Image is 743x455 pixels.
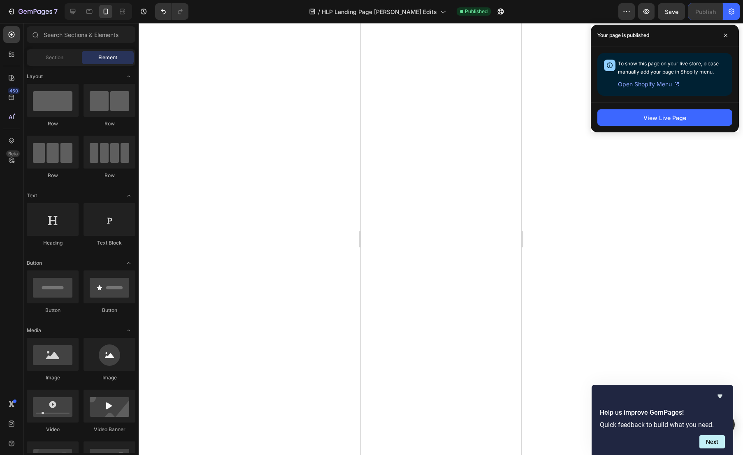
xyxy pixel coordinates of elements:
div: Video [27,426,79,433]
div: View Live Page [643,113,686,122]
h2: Help us improve GemPages! [600,408,725,418]
iframe: Design area [361,23,521,455]
span: Save [665,8,678,15]
button: Publish [688,3,723,20]
div: Text Block [84,239,135,247]
button: Hide survey [715,391,725,401]
span: Media [27,327,41,334]
span: Open Shopify Menu [618,79,672,89]
span: / [318,7,320,16]
span: Toggle open [122,324,135,337]
div: Beta [6,150,20,157]
span: HLP Landing Page [PERSON_NAME] Edits [322,7,437,16]
div: Heading [27,239,79,247]
button: Next question [699,435,725,448]
input: Search Sections & Elements [27,26,135,43]
span: Button [27,259,42,267]
div: Publish [695,7,716,16]
span: Published [465,8,488,15]
span: Text [27,192,37,199]
div: 450 [8,88,20,94]
div: Image [27,374,79,381]
div: Help us improve GemPages! [600,391,725,448]
p: Your page is published [597,31,649,39]
div: Button [27,307,79,314]
span: Layout [27,73,43,80]
p: Quick feedback to build what you need. [600,421,725,429]
span: To show this page on your live store, please manually add your page in Shopify menu. [618,60,719,75]
div: Video Banner [84,426,135,433]
p: 7 [54,7,58,16]
div: Row [84,172,135,179]
span: Section [46,54,63,61]
span: Toggle open [122,256,135,270]
button: Save [658,3,685,20]
div: Undo/Redo [155,3,188,20]
span: Toggle open [122,70,135,83]
div: Row [27,172,79,179]
span: Element [98,54,117,61]
button: 7 [3,3,61,20]
div: Button [84,307,135,314]
button: View Live Page [597,109,732,126]
div: Row [27,120,79,127]
div: Image [84,374,135,381]
span: Toggle open [122,189,135,202]
div: Row [84,120,135,127]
